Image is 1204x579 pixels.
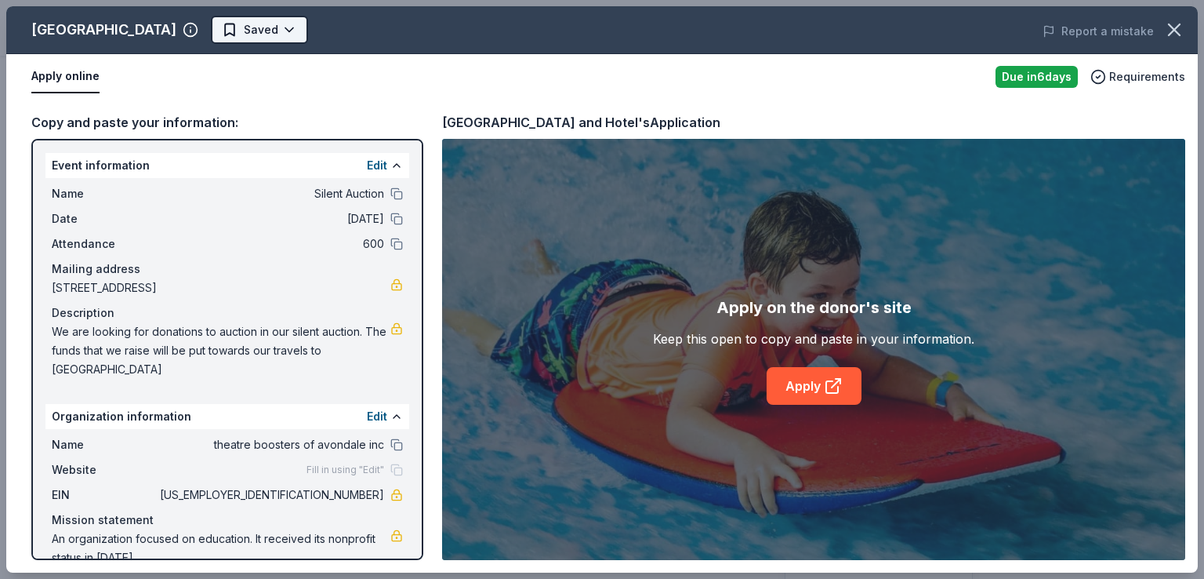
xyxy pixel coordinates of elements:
span: Saved [244,20,278,39]
span: Requirements [1109,67,1185,86]
span: Website [52,461,157,479]
span: Name [52,435,157,454]
button: Requirements [1090,67,1185,86]
div: Keep this open to copy and paste in your information. [653,330,974,348]
button: Edit [367,407,387,426]
div: Copy and paste your information: [31,112,423,133]
div: Mission statement [52,511,403,530]
div: [GEOGRAPHIC_DATA] [31,17,176,42]
span: Name [52,184,157,203]
button: Apply online [31,60,100,93]
span: [US_EMPLOYER_IDENTIFICATION_NUMBER] [157,486,384,504]
span: We are looking for donations to auction in our silent auction. The funds that we raise will be pu... [52,322,390,379]
div: Apply on the donor's site [716,295,912,320]
div: Mailing address [52,260,403,279]
button: Edit [367,156,387,175]
span: Date [52,209,157,228]
div: Description [52,304,403,322]
a: Apply [767,367,861,405]
div: Organization information [45,404,409,429]
span: Fill in using "Edit" [306,464,384,476]
span: theatre boosters of avondale inc [157,435,384,454]
span: An organization focused on education. It received its nonprofit status in [DATE]. [52,530,390,567]
span: [DATE] [157,209,384,228]
span: 600 [157,235,384,253]
span: EIN [52,486,157,504]
button: Report a mistake [1043,22,1154,41]
span: [STREET_ADDRESS] [52,279,390,297]
div: Due in 6 days [995,66,1078,88]
span: Attendance [52,235,157,253]
span: Silent Auction [157,184,384,203]
div: [GEOGRAPHIC_DATA] and Hotel's Application [442,112,720,133]
button: Saved [211,16,308,44]
div: Event information [45,153,409,178]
